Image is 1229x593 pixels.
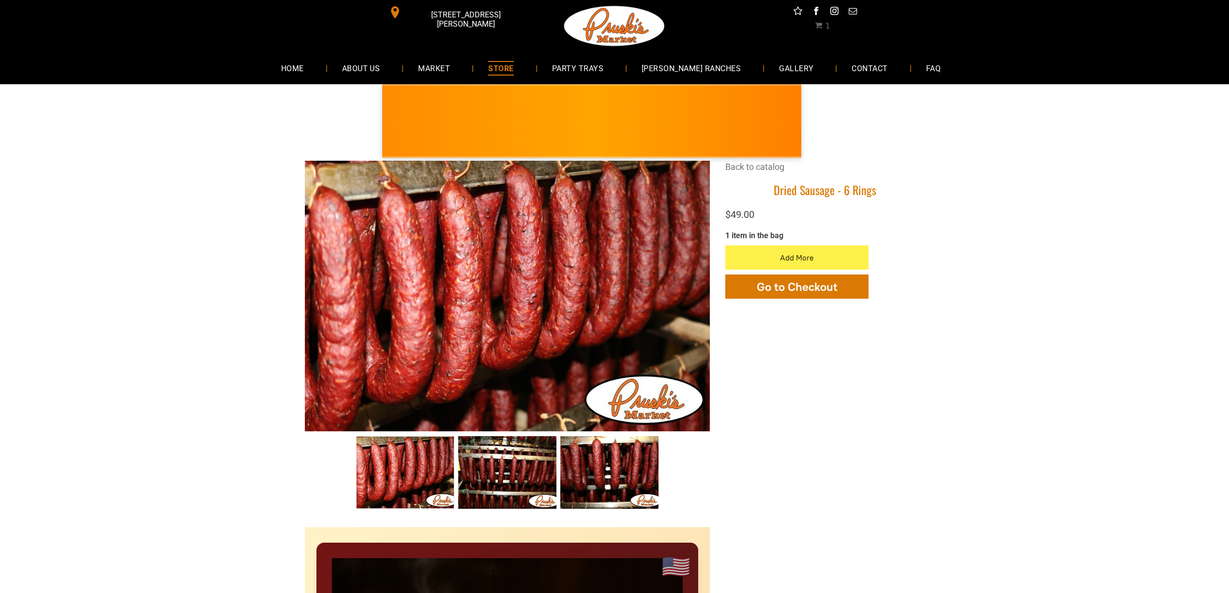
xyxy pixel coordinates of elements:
a: Dried Sausage 003 2 [560,436,659,509]
a: FAQ [912,55,955,81]
a: Social network [792,5,804,20]
a: STORE [474,55,528,81]
a: MARKET [404,55,465,81]
a: Back to catalog [725,162,784,172]
a: ABOUT US [328,55,395,81]
a: CONTACT [837,55,902,81]
span: [STREET_ADDRESS][PERSON_NAME] [404,5,528,33]
a: [STREET_ADDRESS][PERSON_NAME] [382,5,530,20]
span: [PERSON_NAME] MARKET [622,128,812,143]
div: Breadcrumbs [725,161,924,182]
button: Add More [725,245,869,270]
a: instagram [828,5,841,20]
span: 1 item in the bag [725,231,783,240]
a: HOME [267,55,318,81]
span: Add More [780,253,814,262]
a: facebook [810,5,823,20]
span: $49.00 [725,209,754,220]
a: Dried Sausage 002 1 [458,436,556,509]
span: 1 [825,21,830,30]
img: Dried Sausage - 6 Rings [305,161,710,431]
a: [PERSON_NAME] RANCHES [627,55,755,81]
a: Dried Sausage - 6 Rings 0 [356,436,454,509]
span: Go to Checkout [757,280,838,294]
a: email [847,5,859,20]
button: Go to Checkout [725,274,869,299]
a: PARTY TRAYS [538,55,618,81]
a: GALLERY [764,55,828,81]
h1: Dried Sausage - 6 Rings [725,182,924,198]
span: PARTY TRAYS [552,61,603,75]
